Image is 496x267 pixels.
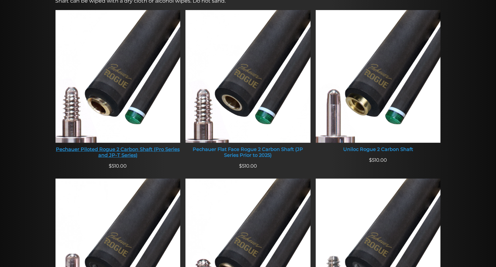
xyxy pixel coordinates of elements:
[369,157,372,163] span: $
[369,157,387,163] span: 510.00
[316,147,441,153] div: Uniloc Rogue 2 Carbon Shaft
[56,10,181,143] img: Pechauer Piloted Rogue 2 Carbon Shaft (Pro Series and JP-T Series)
[109,163,127,169] span: 510.00
[239,163,257,169] span: 510.00
[239,163,242,169] span: $
[316,10,441,143] img: Uniloc Rogue 2 Carbon Shaft
[56,147,181,158] div: Pechauer Piloted Rogue 2 Carbon Shaft (Pro Series and JP-T Series)
[185,10,311,143] img: Pechauer Flat Face Rogue 2 Carbon Shaft (JP Series Prior to 2025)
[185,147,311,158] div: Pechauer Flat Face Rogue 2 Carbon Shaft (JP Series Prior to 2025)
[56,10,181,162] a: Pechauer Piloted Rogue 2 Carbon Shaft (Pro Series and JP-T Series) Pechauer Piloted Rogue 2 Carbo...
[185,10,311,162] a: Pechauer Flat Face Rogue 2 Carbon Shaft (JP Series Prior to 2025) Pechauer Flat Face Rogue 2 Carb...
[109,163,112,169] span: $
[316,10,441,156] a: Uniloc Rogue 2 Carbon Shaft Uniloc Rogue 2 Carbon Shaft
